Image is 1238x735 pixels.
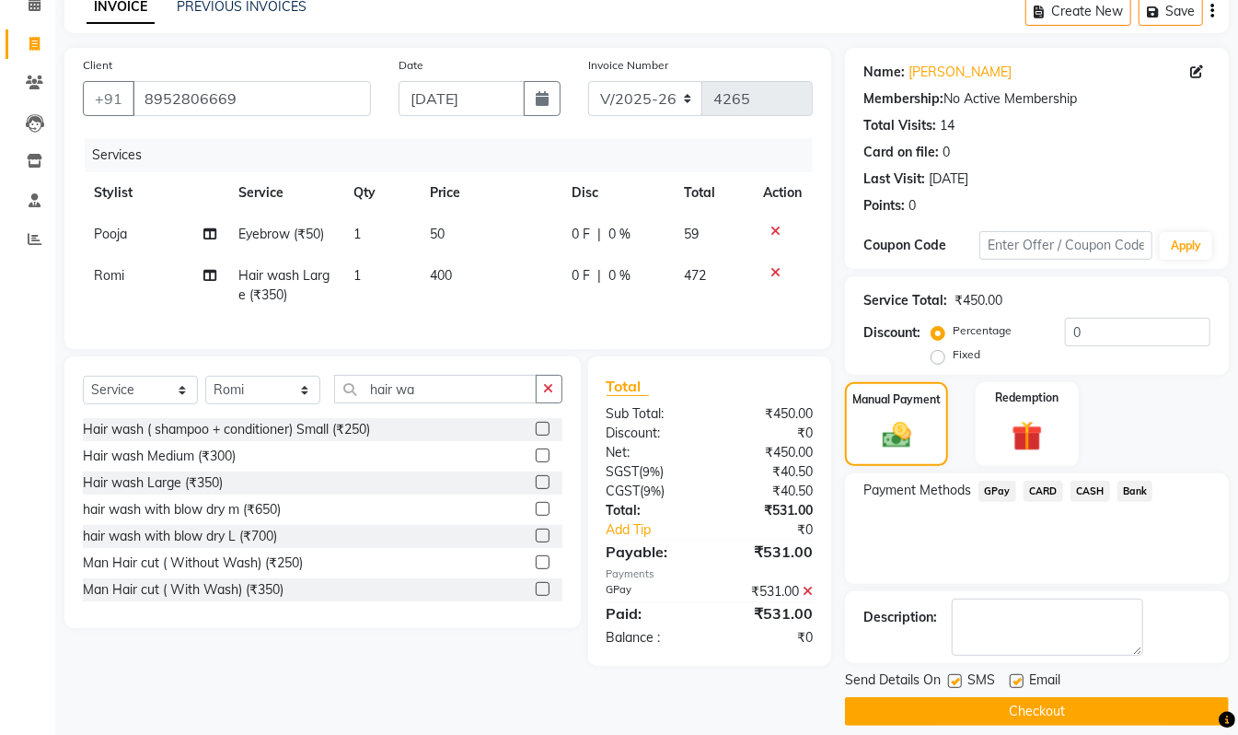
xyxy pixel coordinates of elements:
[83,554,303,573] div: Man Hair cut ( Without Wash) (₹250)
[419,172,561,214] th: Price
[953,346,980,363] label: Fixed
[845,697,1229,726] button: Checkout
[83,447,236,466] div: Hair wash Medium (₹300)
[863,323,920,343] div: Discount:
[597,225,601,244] span: |
[608,266,631,286] span: 0 %
[953,322,1012,339] label: Percentage
[845,671,941,694] span: Send Details On
[593,520,730,540] a: Add Tip
[238,226,324,242] span: Eyebrow (₹50)
[863,143,939,162] div: Card on file:
[83,527,277,546] div: hair wash with blow dry L (₹700)
[752,172,813,214] th: Action
[943,143,950,162] div: 0
[227,172,342,214] th: Service
[863,169,925,189] div: Last Visit:
[995,390,1059,406] label: Redemption
[863,291,947,310] div: Service Total:
[83,500,281,519] div: hair wash with blow dry m (₹650)
[940,116,955,135] div: 14
[1029,671,1060,694] span: Email
[607,463,640,480] span: SGST
[430,226,445,242] span: 50
[238,267,330,303] span: Hair wash Large (₹350)
[929,169,968,189] div: [DATE]
[710,602,827,624] div: ₹531.00
[684,267,706,284] span: 472
[1002,417,1052,455] img: _gift.svg
[608,225,631,244] span: 0 %
[83,172,227,214] th: Stylist
[863,89,943,109] div: Membership:
[83,580,283,600] div: Man Hair cut ( With Wash) (₹350)
[710,501,827,520] div: ₹531.00
[978,481,1016,502] span: GPay
[94,267,124,284] span: Romi
[83,81,134,116] button: +91
[863,63,905,82] div: Name:
[607,483,641,499] span: CGST
[710,424,827,443] div: ₹0
[1070,481,1110,502] span: CASH
[863,89,1210,109] div: No Active Membership
[643,464,661,479] span: 9%
[967,671,995,694] span: SMS
[874,419,920,452] img: _cash.svg
[1117,481,1153,502] span: Bank
[863,196,905,216] div: Points:
[334,375,537,403] input: Search or Scan
[593,628,710,647] div: Balance :
[593,443,710,462] div: Net:
[908,196,916,216] div: 0
[644,484,662,498] span: 9%
[607,566,814,582] div: Payments
[863,481,971,500] span: Payment Methods
[1160,232,1212,260] button: Apply
[955,291,1002,310] div: ₹450.00
[593,541,710,563] div: Payable:
[684,226,699,242] span: 59
[572,266,590,286] span: 0 F
[729,520,827,540] div: ₹0
[607,377,649,396] span: Total
[593,424,710,443] div: Discount:
[342,172,419,214] th: Qty
[597,266,601,286] span: |
[430,267,452,284] span: 400
[399,57,423,74] label: Date
[710,462,827,482] div: ₹40.50
[593,404,710,424] div: Sub Total:
[852,391,941,408] label: Manual Payment
[133,81,371,116] input: Search by Name/Mobile/Email/Code
[593,482,710,501] div: ( )
[979,231,1152,260] input: Enter Offer / Coupon Code
[593,602,710,624] div: Paid:
[353,267,361,284] span: 1
[83,57,112,74] label: Client
[593,582,710,601] div: GPay
[83,473,223,493] div: Hair wash Large (₹350)
[85,138,827,172] div: Services
[710,443,827,462] div: ₹450.00
[863,236,979,255] div: Coupon Code
[83,420,370,439] div: Hair wash ( shampoo + conditioner) Small (₹250)
[353,226,361,242] span: 1
[593,462,710,482] div: ( )
[94,226,127,242] span: Pooja
[710,582,827,601] div: ₹531.00
[710,404,827,424] div: ₹450.00
[673,172,752,214] th: Total
[593,501,710,520] div: Total:
[863,116,936,135] div: Total Visits:
[710,541,827,563] div: ₹531.00
[561,172,673,214] th: Disc
[908,63,1012,82] a: [PERSON_NAME]
[572,225,590,244] span: 0 F
[710,628,827,647] div: ₹0
[588,57,668,74] label: Invoice Number
[863,608,937,627] div: Description:
[710,482,827,501] div: ₹40.50
[1024,481,1063,502] span: CARD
